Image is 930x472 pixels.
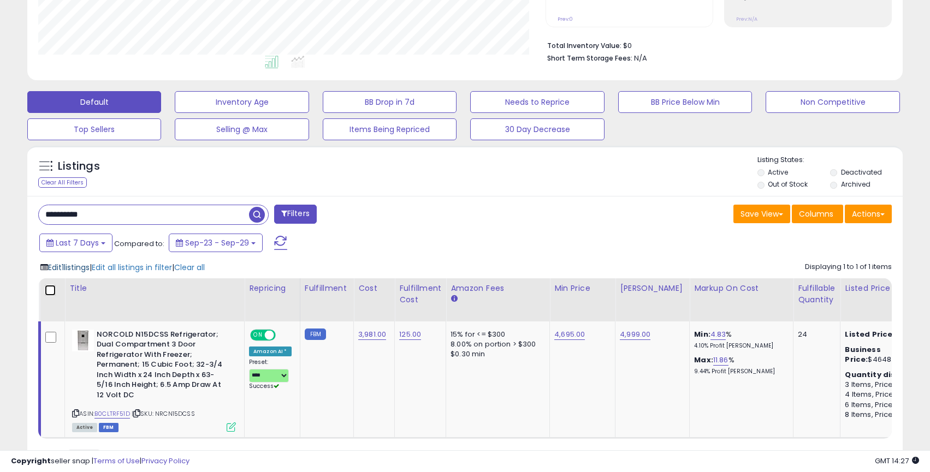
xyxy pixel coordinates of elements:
[72,330,236,431] div: ASIN:
[39,234,112,252] button: Last 7 Days
[305,283,349,294] div: Fulfillment
[305,328,326,340] small: FBM
[547,41,621,50] b: Total Inventory Value:
[274,205,317,224] button: Filters
[92,262,172,273] span: Edit all listings in filter
[249,283,295,294] div: Repricing
[757,155,903,165] p: Listing States:
[694,330,785,350] div: %
[694,355,785,375] div: %
[766,91,899,113] button: Non Competitive
[323,118,457,140] button: Items Being Repriced
[169,234,263,252] button: Sep-23 - Sep-29
[620,329,650,340] a: 4,999.00
[710,329,726,340] a: 4.83
[358,283,390,294] div: Cost
[841,180,870,189] label: Archived
[323,91,457,113] button: BB Drop in 7d
[618,91,752,113] button: BB Price Below Min
[451,339,541,349] div: 8.00% on portion > $300
[185,237,249,248] span: Sep-23 - Sep-29
[451,330,541,339] div: 15% for <= $300
[547,53,632,63] b: Short Term Storage Fees:
[27,118,161,140] button: Top Sellers
[554,329,585,340] a: 4,695.00
[99,423,119,432] span: FBM
[40,262,205,273] div: | |
[48,262,90,273] span: Edit 1 listings
[736,16,757,22] small: Prev: N/A
[634,53,647,63] span: N/A
[249,346,292,356] div: Amazon AI *
[249,382,279,390] span: Success
[805,262,892,272] div: Displaying 1 to 1 of 1 items
[451,294,457,304] small: Amazon Fees.
[768,168,788,177] label: Active
[470,91,604,113] button: Needs to Reprice
[94,409,130,419] a: B0CLTRF51D
[249,359,292,391] div: Preset:
[798,330,832,339] div: 24
[768,180,808,189] label: Out of Stock
[56,237,99,248] span: Last 7 Days
[694,368,785,375] p: 9.44% Profit [PERSON_NAME]
[132,409,195,418] span: | SKU: NRCN15DCSS
[451,283,545,294] div: Amazon Fees
[358,329,386,340] a: 3,981.00
[845,369,923,380] b: Quantity discounts
[799,208,833,219] span: Columns
[620,283,685,294] div: [PERSON_NAME]
[841,168,882,177] label: Deactivated
[72,423,97,432] span: All listings currently available for purchase on Amazon
[174,262,205,273] span: Clear all
[694,342,785,350] p: 4.10% Profit [PERSON_NAME]
[558,16,573,22] small: Prev: 0
[451,349,541,359] div: $0.30 min
[694,283,789,294] div: Markup on Cost
[114,238,164,249] span: Compared to:
[694,329,710,339] b: Min:
[733,205,790,223] button: Save View
[58,159,100,174] h5: Listings
[470,118,604,140] button: 30 Day Decrease
[713,355,728,366] a: 11.86
[175,91,309,113] button: Inventory Age
[141,456,189,466] a: Privacy Policy
[11,456,189,467] div: seller snap | |
[845,205,892,223] button: Actions
[69,283,240,294] div: Title
[690,278,793,321] th: The percentage added to the cost of goods (COGS) that forms the calculator for Min & Max prices.
[694,355,713,365] b: Max:
[399,329,421,340] a: 125.00
[27,91,161,113] button: Default
[38,177,87,188] div: Clear All Filters
[875,456,919,466] span: 2025-10-7 14:27 GMT
[798,283,836,306] div: Fulfillable Quantity
[399,283,441,306] div: Fulfillment Cost
[175,118,309,140] button: Selling @ Max
[845,344,880,365] b: Business Price:
[97,330,229,403] b: NORCOLD N15DCSS Refrigerator; Dual Compartment 3 Door Refrigerator With Freezer; Permanent; 15 Cu...
[274,330,292,339] span: OFF
[554,283,611,294] div: Min Price
[93,456,140,466] a: Terms of Use
[11,456,51,466] strong: Copyright
[251,330,265,339] span: ON
[792,205,843,223] button: Columns
[547,38,884,51] li: $0
[72,330,94,351] img: 21GJWWE06eL._SL40_.jpg
[845,329,895,339] b: Listed Price:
